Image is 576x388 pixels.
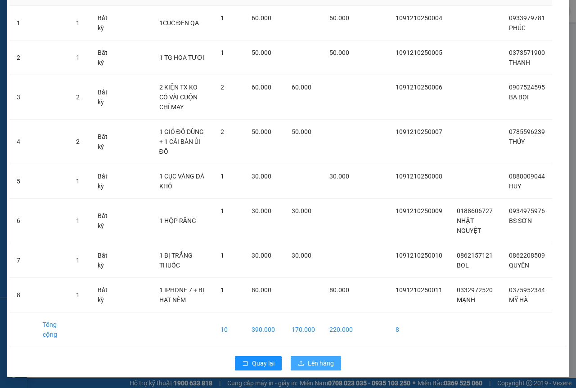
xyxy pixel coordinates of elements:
span: 1 [76,257,80,264]
span: BS SƠN [509,217,532,224]
span: 30.000 [292,252,311,259]
span: 0785596239 [509,128,545,135]
td: Bất kỳ [90,40,119,75]
span: 50.000 [252,128,271,135]
span: 0862208509 [509,252,545,259]
span: HUY [509,183,521,190]
td: 5 [9,164,36,199]
span: BOL [457,262,469,269]
td: Bất kỳ [90,164,119,199]
span: 0862157121 [457,252,493,259]
span: 80.000 [329,286,349,294]
td: 390.000 [244,312,284,347]
span: 1CỤC ĐEN QA [159,19,199,27]
span: upload [298,360,304,367]
span: 50.000 [329,49,349,56]
span: 0373571900 [509,49,545,56]
span: 50.000 [252,49,271,56]
span: 2 [220,84,224,91]
span: 0933979781 [509,14,545,22]
span: 2 KIỆN TX KO CÓ VÀI CUỘN CHỈ MAY [159,84,198,111]
span: THANH [509,59,530,66]
span: 1091210250008 [396,173,442,180]
span: MỸ HÀ [509,296,528,303]
span: 30.000 [252,252,271,259]
span: 1 [220,207,224,214]
span: 1 [220,173,224,180]
span: 30.000 [329,173,349,180]
td: 170.000 [284,312,322,347]
span: 0907524595 [509,84,545,91]
span: 2 [220,128,224,135]
td: Bất kỳ [90,243,119,278]
span: 60.000 [329,14,349,22]
span: 0888009044 [509,173,545,180]
span: 1091210250009 [396,207,442,214]
span: 1 BỊ TRẮNG THUỐC [159,252,193,269]
span: BA BỌI [509,94,529,101]
span: 1 [220,286,224,294]
span: MẠNH [457,296,475,303]
span: 0188606727 [457,207,493,214]
td: 8 [388,312,450,347]
span: 30.000 [292,207,311,214]
span: 1 [220,252,224,259]
span: 2 [76,94,80,101]
span: 1 GIỎ ĐỒ DÙNG + 1 CÁI BÀN ỦI ĐỒ [159,128,204,155]
span: 60.000 [292,84,311,91]
span: 1 CỤC VÀNG ĐÁ KHÔ [159,173,204,190]
span: 1 [76,54,80,61]
td: Bất kỳ [90,278,119,312]
span: 1091210250011 [396,286,442,294]
td: 8 [9,278,36,312]
span: 50.000 [292,128,311,135]
td: 2 [9,40,36,75]
button: rollbackQuay lại [235,356,282,370]
span: 60.000 [252,14,271,22]
td: Bất kỳ [90,120,119,164]
span: 1 HỘP RĂNG [159,217,196,224]
span: 1091210250004 [396,14,442,22]
span: 80.000 [252,286,271,294]
td: 6 [9,199,36,243]
td: Bất kỳ [90,199,119,243]
span: 0934975976 [509,207,545,214]
span: Lên hàng [308,358,334,368]
span: Quay lại [252,358,274,368]
span: 1 IPHONE 7 + BỊ HẠT NÊM [159,286,204,303]
td: 10 [213,312,245,347]
span: 0332972520 [457,286,493,294]
span: 30.000 [252,207,271,214]
td: 1 [9,6,36,40]
span: 1091210250007 [396,128,442,135]
td: 3 [9,75,36,120]
span: 60.000 [252,84,271,91]
span: 1 [76,178,80,185]
td: 220.000 [322,312,360,347]
span: 1 [220,49,224,56]
span: 1091210250005 [396,49,442,56]
span: 1091210250010 [396,252,442,259]
span: 30.000 [252,173,271,180]
span: 1 [76,19,80,27]
span: QUYÊN [509,262,529,269]
span: rollback [242,360,248,367]
span: 0375952344 [509,286,545,294]
td: 4 [9,120,36,164]
span: 1 [76,291,80,299]
span: 1 TG HOA TƯƠI [159,54,205,61]
span: NHẬT NGUYỆT [457,217,481,234]
span: 1091210250006 [396,84,442,91]
td: Tổng cộng [36,312,69,347]
span: 2 [76,138,80,145]
span: 1 [76,217,80,224]
button: uploadLên hàng [291,356,341,370]
span: PHÚC [509,24,526,31]
span: THỦY [509,138,525,145]
td: 7 [9,243,36,278]
span: 1 [220,14,224,22]
td: Bất kỳ [90,6,119,40]
td: Bất kỳ [90,75,119,120]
